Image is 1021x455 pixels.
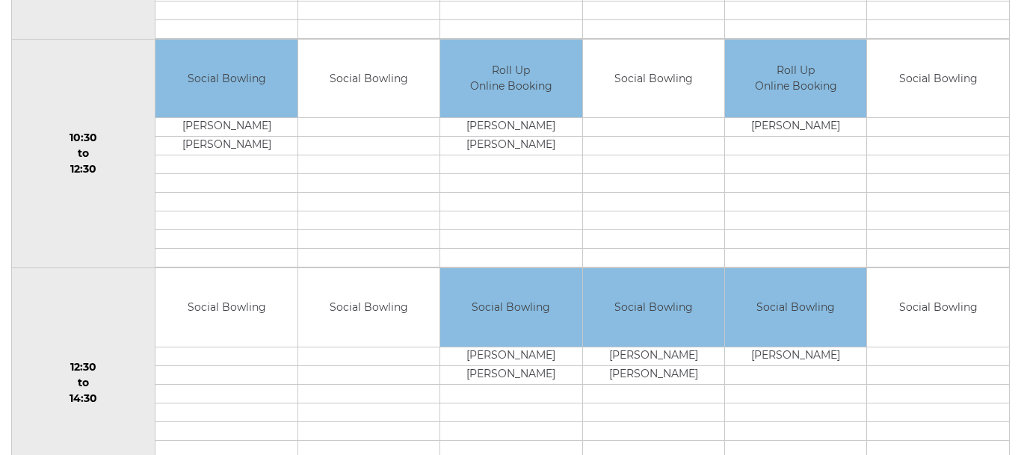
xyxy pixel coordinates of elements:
[155,118,297,137] td: [PERSON_NAME]
[440,118,582,137] td: [PERSON_NAME]
[155,137,297,155] td: [PERSON_NAME]
[725,268,866,347] td: Social Bowling
[867,40,1009,118] td: Social Bowling
[583,347,724,365] td: [PERSON_NAME]
[725,347,866,365] td: [PERSON_NAME]
[440,40,582,118] td: Roll Up Online Booking
[583,40,724,118] td: Social Bowling
[583,365,724,384] td: [PERSON_NAME]
[155,40,297,118] td: Social Bowling
[298,40,439,118] td: Social Bowling
[440,365,582,384] td: [PERSON_NAME]
[440,268,582,347] td: Social Bowling
[440,137,582,155] td: [PERSON_NAME]
[12,39,155,268] td: 10:30 to 12:30
[725,118,866,137] td: [PERSON_NAME]
[867,268,1009,347] td: Social Bowling
[155,268,297,347] td: Social Bowling
[583,268,724,347] td: Social Bowling
[440,347,582,365] td: [PERSON_NAME]
[298,268,439,347] td: Social Bowling
[725,40,866,118] td: Roll Up Online Booking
